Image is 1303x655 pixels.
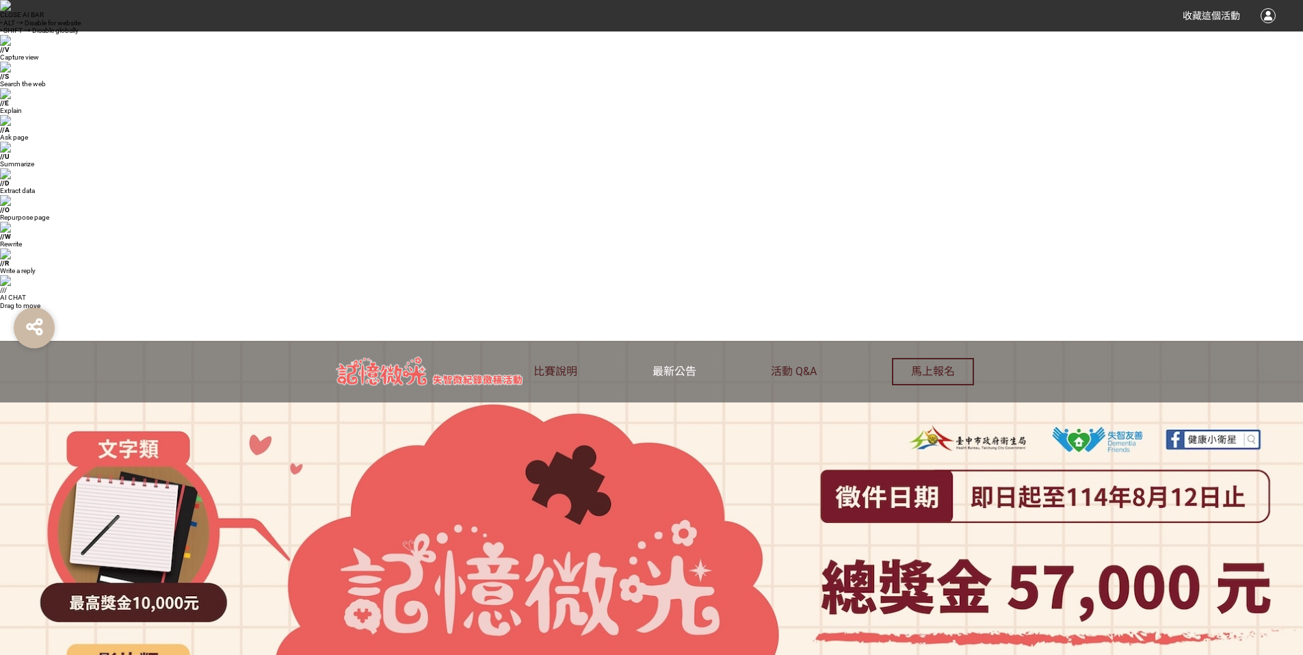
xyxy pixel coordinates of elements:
span: 馬上報名 [911,365,955,378]
span: 比賽說明 [534,365,577,378]
span: 活動 Q&A [771,365,817,378]
a: 活動 Q&A [771,341,817,402]
a: 最新公告 [653,341,696,402]
button: 馬上報名 [892,358,974,385]
a: 比賽說明 [534,341,577,402]
span: 最新公告 [653,365,696,378]
img: 記憶微光．失智微紀錄徵稿活動 [329,355,534,389]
